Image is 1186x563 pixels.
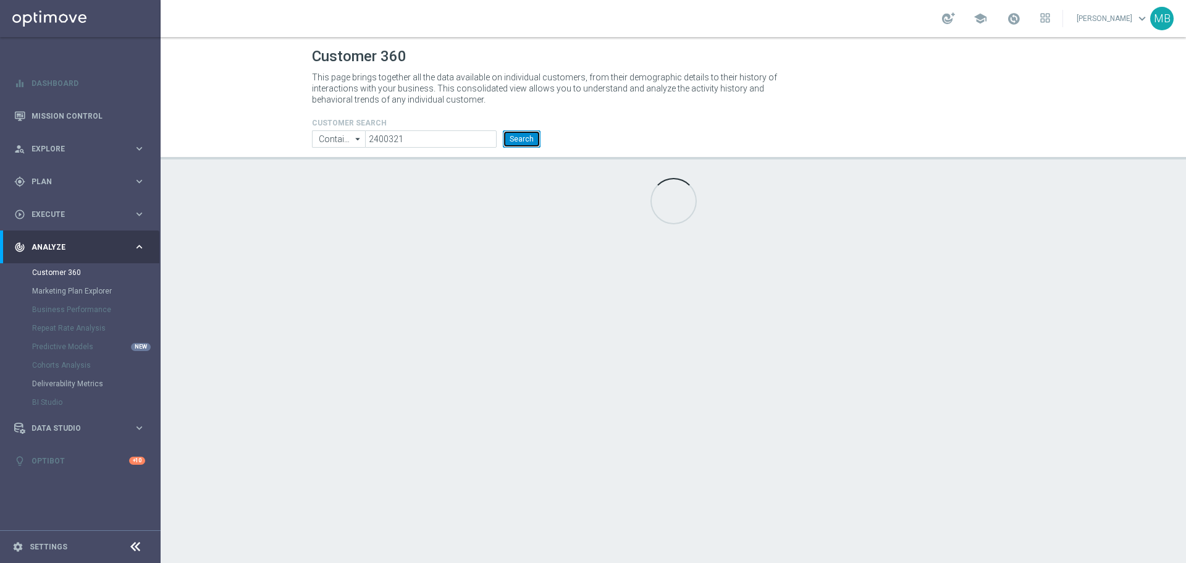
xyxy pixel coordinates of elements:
[974,12,987,25] span: school
[312,119,540,127] h4: CUSTOMER SEARCH
[14,78,146,88] button: equalizer Dashboard
[1135,12,1149,25] span: keyboard_arrow_down
[14,111,146,121] button: Mission Control
[14,444,145,477] div: Optibot
[14,423,133,434] div: Data Studio
[14,143,133,155] div: Explore
[14,210,146,219] button: play_circle_outline Execute keyboard_arrow_right
[32,145,133,153] span: Explore
[32,337,159,356] div: Predictive Models
[32,211,133,218] span: Execute
[365,130,497,148] input: Enter CID, Email, name or phone
[32,178,133,185] span: Plan
[32,319,159,337] div: Repeat Rate Analysis
[14,242,146,252] button: track_changes Analyze keyboard_arrow_right
[32,356,159,375] div: Cohorts Analysis
[14,144,146,154] button: person_search Explore keyboard_arrow_right
[14,455,25,467] i: lightbulb
[14,176,25,187] i: gps_fixed
[14,242,133,253] div: Analyze
[14,423,146,433] button: Data Studio keyboard_arrow_right
[312,130,365,148] input: Contains
[133,176,145,187] i: keyboard_arrow_right
[32,263,159,282] div: Customer 360
[503,130,540,148] button: Search
[32,286,128,296] a: Marketing Plan Explorer
[312,72,788,105] p: This page brings together all the data available on individual customers, from their demographic ...
[312,48,1035,66] h1: Customer 360
[14,209,25,220] i: play_circle_outline
[129,457,145,465] div: +10
[32,375,159,393] div: Deliverability Metrics
[32,379,128,389] a: Deliverability Metrics
[32,243,133,251] span: Analyze
[14,67,145,99] div: Dashboard
[1150,7,1174,30] div: MB
[14,143,25,155] i: person_search
[133,143,145,155] i: keyboard_arrow_right
[12,541,23,552] i: settings
[133,241,145,253] i: keyboard_arrow_right
[352,131,364,147] i: arrow_drop_down
[133,422,145,434] i: keyboard_arrow_right
[14,176,133,187] div: Plan
[14,99,145,132] div: Mission Control
[133,208,145,220] i: keyboard_arrow_right
[14,177,146,187] button: gps_fixed Plan keyboard_arrow_right
[32,393,159,412] div: BI Studio
[32,300,159,319] div: Business Performance
[32,425,133,432] span: Data Studio
[14,242,25,253] i: track_changes
[32,268,128,277] a: Customer 360
[32,444,129,477] a: Optibot
[32,282,159,300] div: Marketing Plan Explorer
[14,209,133,220] div: Execute
[131,343,151,351] div: NEW
[14,78,25,89] i: equalizer
[32,99,145,132] a: Mission Control
[14,456,146,466] button: lightbulb Optibot +10
[30,543,67,551] a: Settings
[1075,9,1150,28] a: [PERSON_NAME]keyboard_arrow_down
[32,67,145,99] a: Dashboard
